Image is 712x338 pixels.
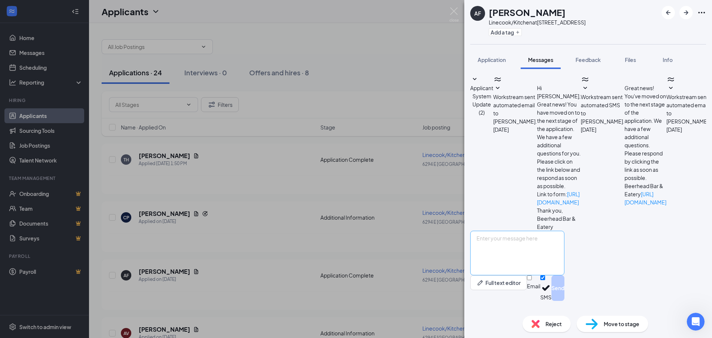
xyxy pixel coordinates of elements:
[679,6,693,19] button: ArrowRight
[666,75,675,84] svg: WorkstreamLogo
[489,6,566,19] h1: [PERSON_NAME]
[662,6,675,19] button: ArrowLeftNew
[537,214,581,231] p: Beerhead Bar & Eatery
[666,84,675,93] svg: SmallChevronDown
[493,75,502,84] svg: WorkstreamLogo
[470,275,527,290] button: Full text editorPen
[576,56,601,63] span: Feedback
[493,125,509,134] span: [DATE]
[624,191,666,206] a: [URL][DOMAIN_NAME]
[477,279,484,286] svg: Pen
[493,93,537,125] span: Workstream sent automated email to [PERSON_NAME].
[527,275,532,280] input: Email
[489,19,586,26] div: Linecook/Kitchen at [STREET_ADDRESS]
[537,133,581,190] p: We have a few additional questions for you. Please click on the link below and respond as soon as...
[697,8,706,17] svg: Ellipses
[551,275,564,301] button: Send
[540,293,551,301] div: SMS
[663,56,673,63] span: Info
[545,320,562,328] span: Reject
[624,85,666,206] span: Great news! You've moved on to the next stage of the application. We have a few additional questi...
[515,30,520,35] svg: Plus
[664,8,673,17] svg: ArrowLeftNew
[528,56,553,63] span: Messages
[540,282,551,293] svg: Checkmark
[581,75,590,84] svg: WorkstreamLogo
[581,125,596,134] span: [DATE]
[478,56,506,63] span: Application
[682,8,690,17] svg: ArrowRight
[687,313,705,331] iframe: Intercom live chat
[666,93,710,125] span: Workstream sent automated email to [PERSON_NAME].
[666,125,682,134] span: [DATE]
[604,320,639,328] span: Move to stage
[537,100,581,133] p: Great news! You have moved on to the next stage of the application.
[470,75,479,84] svg: SmallChevronDown
[489,28,522,36] button: PlusAdd a tag
[470,75,493,117] button: SmallChevronDownApplicant System Update (2)
[581,93,624,125] span: Workstream sent automated SMS to [PERSON_NAME].
[625,56,636,63] span: Files
[581,84,590,93] svg: SmallChevronDown
[537,206,581,214] p: Thank you,
[537,84,581,100] p: Hi [PERSON_NAME],
[470,85,493,116] span: Applicant System Update (2)
[474,10,481,17] div: AF
[493,84,502,93] svg: SmallChevronDown
[537,190,581,206] p: Link to form:
[527,282,540,290] div: Email
[540,275,545,280] input: SMS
